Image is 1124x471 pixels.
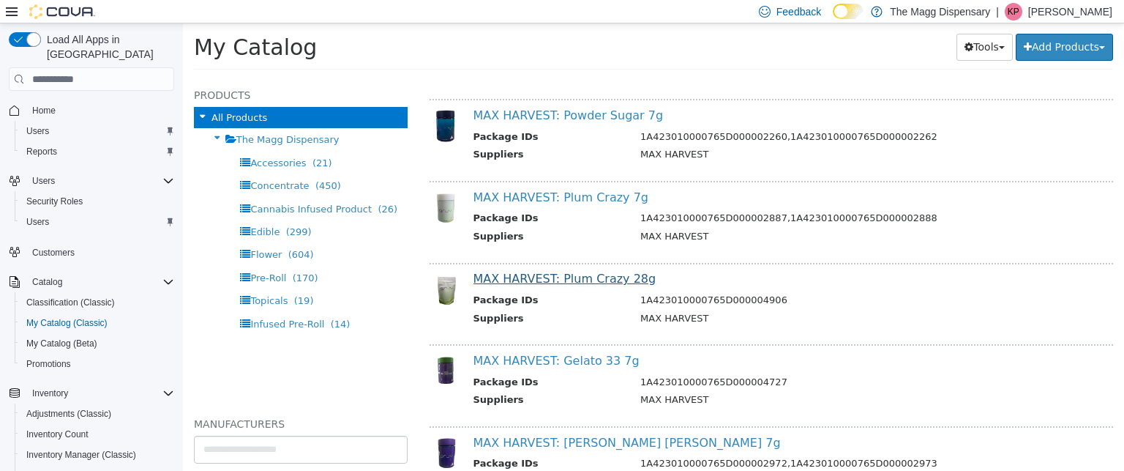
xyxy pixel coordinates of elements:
button: Users [3,171,180,191]
a: Home [26,102,61,119]
th: Package IDs [291,270,447,288]
span: Reports [26,146,57,157]
span: Customers [26,242,174,261]
span: Catalog [26,273,174,291]
a: Security Roles [20,193,89,210]
a: MAX HARVEST: [PERSON_NAME] [PERSON_NAME] 7g [291,412,598,426]
span: My Catalog (Beta) [20,335,174,352]
span: Customers [32,247,75,259]
img: 150 [247,86,280,119]
span: Inventory [26,385,174,402]
button: Inventory Count [15,424,180,445]
span: Reports [20,143,174,160]
a: MAX HARVEST: Gelato 33 7g [291,330,457,344]
button: Inventory [26,385,74,402]
td: MAX HARVEST [446,124,915,142]
span: Concentrate [67,157,126,168]
a: Users [20,213,55,231]
img: 150 [247,331,280,364]
a: Inventory Count [20,426,94,443]
a: Inventory Manager (Classic) [20,446,142,464]
th: Suppliers [291,124,447,142]
td: MAX HARVEST [446,369,915,387]
button: My Catalog (Beta) [15,333,180,354]
img: 150 [247,250,280,283]
th: Package IDs [291,352,447,370]
a: Promotions [20,355,77,373]
span: Inventory Manager (Classic) [26,449,136,461]
th: Package IDs [291,188,447,206]
span: Inventory Manager (Classic) [20,446,174,464]
span: My Catalog (Classic) [20,314,174,332]
span: My Catalog [11,11,134,37]
span: Flower [67,226,99,237]
span: My Catalog (Beta) [26,338,97,349]
th: Suppliers [291,288,447,306]
span: Adjustments (Classic) [26,408,111,420]
span: (26) [195,180,214,191]
span: My Catalog (Classic) [26,317,108,329]
span: Promotions [20,355,174,373]
span: Classification (Classic) [26,297,115,308]
span: KP [1008,3,1019,21]
a: MAX HARVEST: Powder Sugar 7g [291,85,481,99]
button: Classification (Classic) [15,292,180,313]
span: (450) [132,157,158,168]
a: Customers [26,244,80,262]
span: All Products [29,89,84,100]
span: Security Roles [26,196,83,207]
a: MAX HARVEST: Plum Crazy 28g [291,248,473,262]
td: MAX HARVEST [446,206,915,224]
span: Dark Mode [833,19,833,20]
button: Users [26,172,61,190]
button: Inventory [3,383,180,404]
td: 1A423010000765D000002972,1A423010000765D000002973 [446,433,915,451]
th: Suppliers [291,206,447,224]
button: Catalog [26,273,68,291]
span: (19) [111,272,131,283]
span: Home [32,105,56,116]
a: My Catalog (Beta) [20,335,103,352]
input: Dark Mode [833,4,863,19]
span: (14) [148,295,168,306]
span: Users [26,216,49,228]
th: Package IDs [291,106,447,125]
a: My Catalog (Classic) [20,314,113,332]
p: | [996,3,999,21]
button: Adjustments (Classic) [15,404,180,424]
span: (604) [105,226,131,237]
span: Security Roles [20,193,174,210]
a: Classification (Classic) [20,294,121,311]
h5: Products [11,63,225,81]
span: Users [32,175,55,187]
img: 150 [247,168,280,201]
span: Promotions [26,358,71,370]
a: Adjustments (Classic) [20,405,117,423]
button: Tools [773,10,830,37]
button: Customers [3,241,180,262]
span: Edible [67,203,97,214]
span: Infused Pre-Roll [67,295,141,306]
h5: Manufacturers [11,392,225,409]
button: Promotions [15,354,180,374]
button: Home [3,100,180,121]
a: Users [20,122,55,140]
div: Key Pittman [1005,3,1022,21]
span: Classification (Classic) [20,294,174,311]
span: Adjustments (Classic) [20,405,174,423]
span: Users [20,213,174,231]
span: Pre-Roll [67,249,103,260]
button: Catalog [3,272,180,292]
span: Cannabis Infused Product [67,180,189,191]
img: Cova [29,4,95,19]
a: Reports [20,143,63,160]
td: MAX HARVEST [446,288,915,306]
span: The Magg Dispensary [53,111,157,122]
th: Suppliers [291,369,447,387]
span: Load All Apps in [GEOGRAPHIC_DATA] [41,32,174,62]
td: 1A423010000765D000004906 [446,270,915,288]
span: Accessories [67,134,123,145]
span: Inventory Count [20,426,174,443]
button: Users [15,121,180,141]
span: Feedback [776,4,821,19]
